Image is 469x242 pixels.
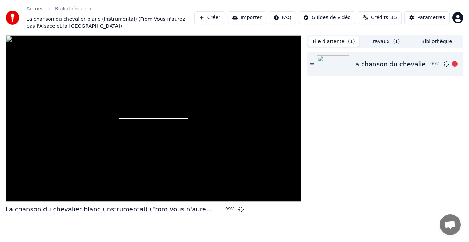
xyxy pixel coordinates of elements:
[393,38,400,45] span: ( 1 )
[194,11,225,24] button: Créer
[417,14,445,21] div: Paramètres
[348,38,355,45] span: ( 1 )
[371,14,388,21] span: Crédits
[269,11,296,24] button: FAQ
[26,6,44,12] a: Accueil
[26,6,194,30] nav: breadcrumb
[228,11,266,24] button: Importer
[358,11,402,24] button: Crédits15
[6,11,19,25] img: youka
[411,36,462,47] button: Bibliothèque
[308,36,359,47] button: File d'attente
[55,6,86,12] a: Bibliothèque
[359,36,411,47] button: Travaux
[6,205,214,214] div: La chanson du chevalier blanc (Instrumental) (From Vous n'aurez pas l'Alsace et la [GEOGRAPHIC_DA...
[299,11,355,24] button: Guides de vidéo
[391,14,397,21] span: 15
[225,207,236,212] div: 99 %
[404,11,450,24] button: Paramètres
[440,214,461,235] div: Ouvrir le chat
[430,61,441,67] div: 99 %
[26,16,194,30] span: La chanson du chevalier blanc (Instrumental) (From Vous n'aurez pas l'Alsace et la [GEOGRAPHIC_DA...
